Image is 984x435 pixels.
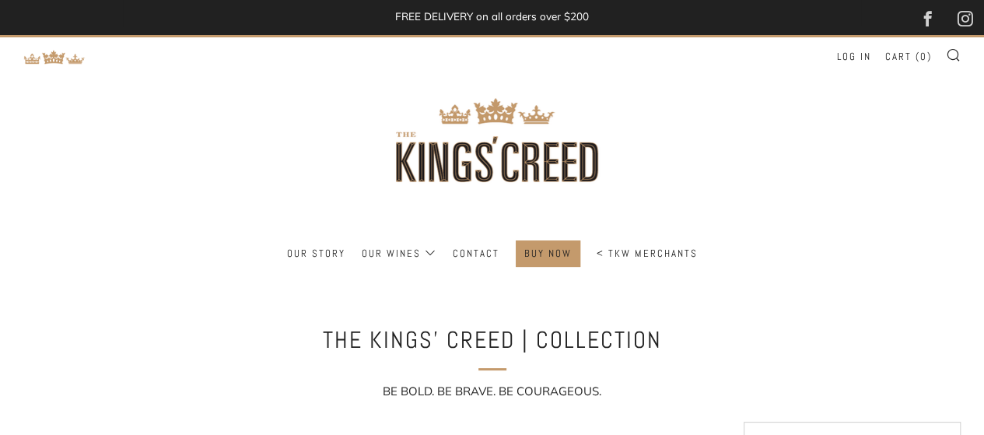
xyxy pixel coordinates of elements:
[287,241,345,266] a: Our Story
[920,50,927,63] span: 0
[837,44,871,69] a: Log in
[23,48,86,63] a: Return to TKW Merchants
[352,37,632,240] img: three kings wine merchants
[259,319,726,361] h1: The Kings' Creed | Collection
[453,241,499,266] a: Contact
[23,50,86,65] img: Return to TKW Merchants
[259,380,726,403] div: BE BOLD. BE BRAVE. BE COURAGEOUS.
[885,44,932,69] a: Cart (0)
[597,241,698,266] a: < TKW Merchants
[524,241,572,266] a: BUY NOW
[362,241,436,266] a: Our Wines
